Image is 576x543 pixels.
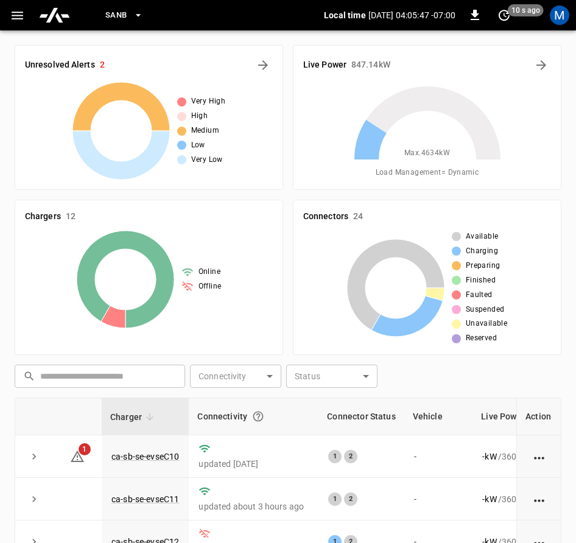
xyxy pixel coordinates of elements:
td: - [404,478,473,520]
p: Local time [324,9,366,21]
button: set refresh interval [494,5,514,25]
a: ca-sb-se-evseC10 [111,452,179,461]
h6: 12 [66,210,76,223]
p: - kW [482,450,496,463]
span: Very Low [191,154,223,166]
th: Live Power [472,398,563,435]
a: 1 [70,450,85,460]
div: Connectivity [197,405,310,427]
div: 1 [328,492,342,506]
span: Load Management = Dynamic [376,167,479,179]
div: action cell options [532,493,547,505]
span: Offline [198,281,222,293]
span: Preparing [466,260,500,272]
h6: 2 [100,58,105,72]
span: Available [466,231,499,243]
th: Vehicle [404,398,473,435]
span: Reserved [466,332,497,345]
p: - kW [482,493,496,505]
h6: 847.14 kW [351,58,390,72]
h6: Connectors [303,210,348,223]
h6: Unresolved Alerts [25,58,95,72]
button: Energy Overview [532,55,551,75]
span: Charging [466,245,498,257]
div: / 360 kW [482,493,553,505]
h6: Chargers [25,210,61,223]
span: SanB [105,9,127,23]
span: 1 [79,443,91,455]
button: Connection between the charger and our software. [247,405,269,427]
span: Online [198,266,220,278]
div: 1 [328,450,342,463]
td: - [404,435,473,478]
button: All Alerts [253,55,273,75]
div: 2 [344,492,357,506]
span: Max. 4634 kW [404,147,450,159]
span: Finished [466,275,496,287]
button: SanB [100,4,148,27]
span: Very High [191,96,226,108]
p: updated [DATE] [198,458,309,470]
div: 2 [344,450,357,463]
span: Unavailable [466,318,507,330]
span: High [191,110,208,122]
div: profile-icon [550,5,569,25]
span: Charger [110,410,158,424]
img: ampcontrol.io logo [38,4,71,27]
p: updated about 3 hours ago [198,500,309,513]
span: Low [191,139,205,152]
span: Faulted [466,289,493,301]
button: expand row [25,490,43,508]
th: Connector Status [318,398,404,435]
th: Action [516,398,561,435]
h6: Live Power [303,58,346,72]
div: / 360 kW [482,450,553,463]
span: 10 s ago [508,4,544,16]
button: expand row [25,447,43,466]
span: Suspended [466,304,505,316]
a: ca-sb-se-evseC11 [111,494,179,504]
div: action cell options [532,450,547,463]
span: Medium [191,125,219,137]
p: [DATE] 04:05:47 -07:00 [368,9,455,21]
